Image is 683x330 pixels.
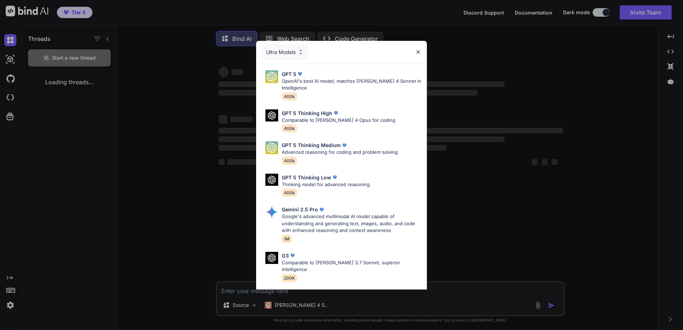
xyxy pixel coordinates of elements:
p: GPT 5 Thinking High [282,109,332,117]
img: Pick Models [298,49,304,55]
p: GPT 5 Thinking Low [282,174,331,181]
p: Comparable to [PERSON_NAME] 3.7 Sonnet, superior intelligence [282,259,421,273]
img: Pick Models [265,206,278,218]
p: Advanced reasoning for coding and problem solving [282,149,398,156]
span: 400k [282,124,297,132]
img: close [415,49,421,55]
p: O3 [282,252,289,259]
img: premium [332,109,339,117]
span: 400k [282,157,297,165]
img: Pick Models [265,252,278,264]
img: Pick Models [265,141,278,154]
p: Comparable to [PERSON_NAME] 4 Opus for coding [282,117,395,124]
div: Ultra Models [262,44,308,60]
img: premium [341,142,348,149]
p: OpenAI's best AI model, matches [PERSON_NAME] 4 Sonnet in Intelligence [282,78,421,92]
span: 400k [282,92,297,101]
img: premium [296,70,303,77]
img: Pick Models [265,109,278,122]
p: GPT 5 Thinking Medium [282,141,341,149]
p: Thinking model for advanced reasoning. [282,181,371,188]
p: Google's advanced multimodal AI model capable of understanding and generating text, images, audio... [282,213,421,234]
p: GPT 5 [282,70,296,78]
img: premium [318,206,325,213]
span: 400k [282,189,297,197]
img: Pick Models [265,174,278,186]
img: premium [289,252,296,259]
span: 200K [282,274,297,282]
p: Gemini 2.5 Pro [282,206,318,213]
img: premium [331,174,338,181]
img: Pick Models [265,70,278,83]
span: 1M [282,235,292,243]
